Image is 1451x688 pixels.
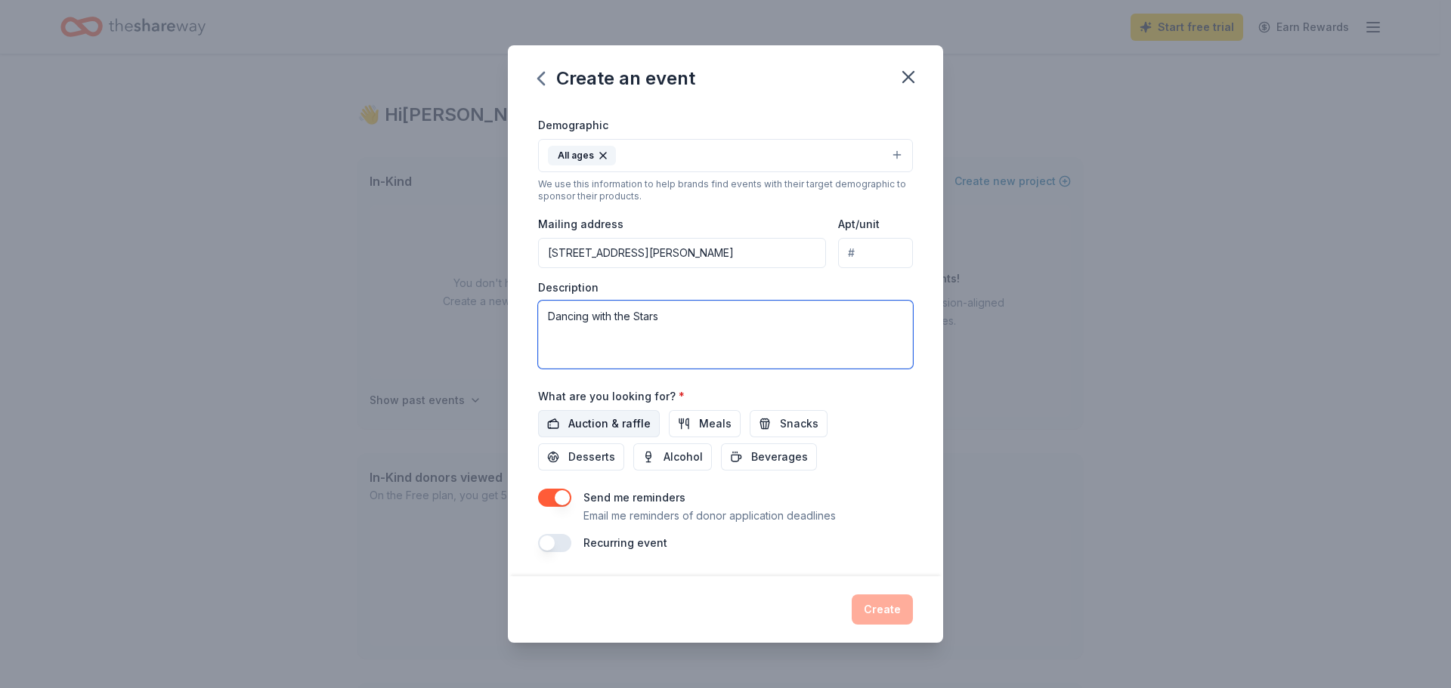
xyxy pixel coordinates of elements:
div: We use this information to help brands find events with their target demographic to sponsor their... [538,178,913,202]
label: Apt/unit [838,217,880,232]
button: Meals [669,410,741,437]
input: Enter a US address [538,238,826,268]
label: Mailing address [538,217,623,232]
button: Desserts [538,443,624,470]
textarea: Dancing with the Stars [538,301,913,369]
label: Demographic [538,118,608,133]
button: Beverages [721,443,817,470]
div: All ages [548,146,616,165]
div: Create an event [538,66,695,91]
input: # [838,238,913,268]
span: Auction & raffle [568,415,651,433]
button: All ages [538,139,913,172]
label: Recurring event [583,536,667,549]
label: Description [538,280,599,295]
label: Send me reminders [583,491,685,504]
p: Email me reminders of donor application deadlines [583,507,836,525]
span: Alcohol [664,448,703,466]
span: Desserts [568,448,615,466]
button: Alcohol [633,443,712,470]
label: What are you looking for? [538,389,685,404]
span: Snacks [780,415,818,433]
button: Auction & raffle [538,410,660,437]
button: Snacks [750,410,828,437]
span: Meals [699,415,732,433]
span: Beverages [751,448,808,466]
